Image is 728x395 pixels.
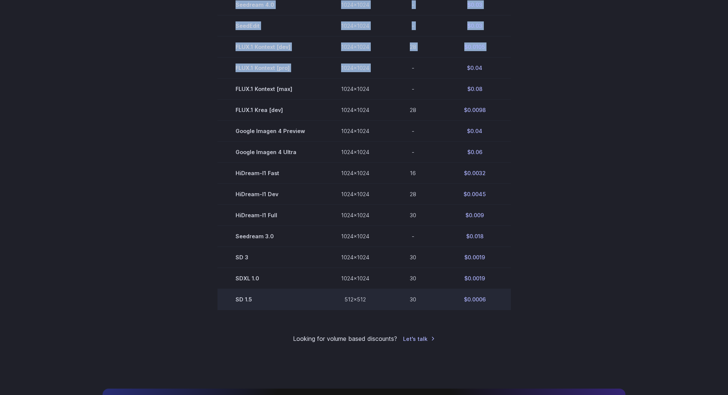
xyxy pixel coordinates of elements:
[387,142,439,163] td: -
[323,205,387,226] td: 1024x1024
[387,163,439,184] td: 16
[387,289,439,310] td: 30
[217,205,323,226] td: HiDream-I1 Full
[323,184,387,205] td: 1024x1024
[387,247,439,268] td: 30
[217,289,323,310] td: SD 1.5
[387,226,439,247] td: -
[387,205,439,226] td: 30
[323,57,387,78] td: 1024x1024
[387,79,439,100] td: -
[217,100,323,121] td: FLUX.1 Krea [dev]
[323,36,387,57] td: 1024x1024
[439,100,511,121] td: $0.0098
[387,36,439,57] td: 28
[439,163,511,184] td: $0.0032
[439,289,511,310] td: $0.0006
[439,36,511,57] td: $0.0105
[439,142,511,163] td: $0.06
[439,121,511,142] td: $0.04
[439,268,511,289] td: $0.0019
[217,268,323,289] td: SDXL 1.0
[439,205,511,226] td: $0.009
[293,334,397,344] small: Looking for volume based discounts?
[439,247,511,268] td: $0.0019
[387,15,439,36] td: -
[323,163,387,184] td: 1024x1024
[403,334,435,343] a: Let's talk
[387,184,439,205] td: 28
[217,57,323,78] td: FLUX.1 Kontext [pro]
[323,121,387,142] td: 1024x1024
[439,57,511,78] td: $0.04
[217,36,323,57] td: FLUX.1 Kontext [dev]
[323,289,387,310] td: 512x512
[387,268,439,289] td: 30
[217,184,323,205] td: HiDream-I1 Dev
[387,121,439,142] td: -
[323,15,387,36] td: 1024x1024
[217,247,323,268] td: SD 3
[387,100,439,121] td: 28
[323,247,387,268] td: 1024x1024
[217,121,323,142] td: Google Imagen 4 Preview
[439,226,511,247] td: $0.018
[323,226,387,247] td: 1024x1024
[387,57,439,78] td: -
[439,184,511,205] td: $0.0045
[323,142,387,163] td: 1024x1024
[217,226,323,247] td: Seedream 3.0
[439,15,511,36] td: $0.03
[217,163,323,184] td: HiDream-I1 Fast
[217,142,323,163] td: Google Imagen 4 Ultra
[323,79,387,100] td: 1024x1024
[323,100,387,121] td: 1024x1024
[217,15,323,36] td: SeedEdit
[439,79,511,100] td: $0.08
[323,268,387,289] td: 1024x1024
[217,79,323,100] td: FLUX.1 Kontext [max]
